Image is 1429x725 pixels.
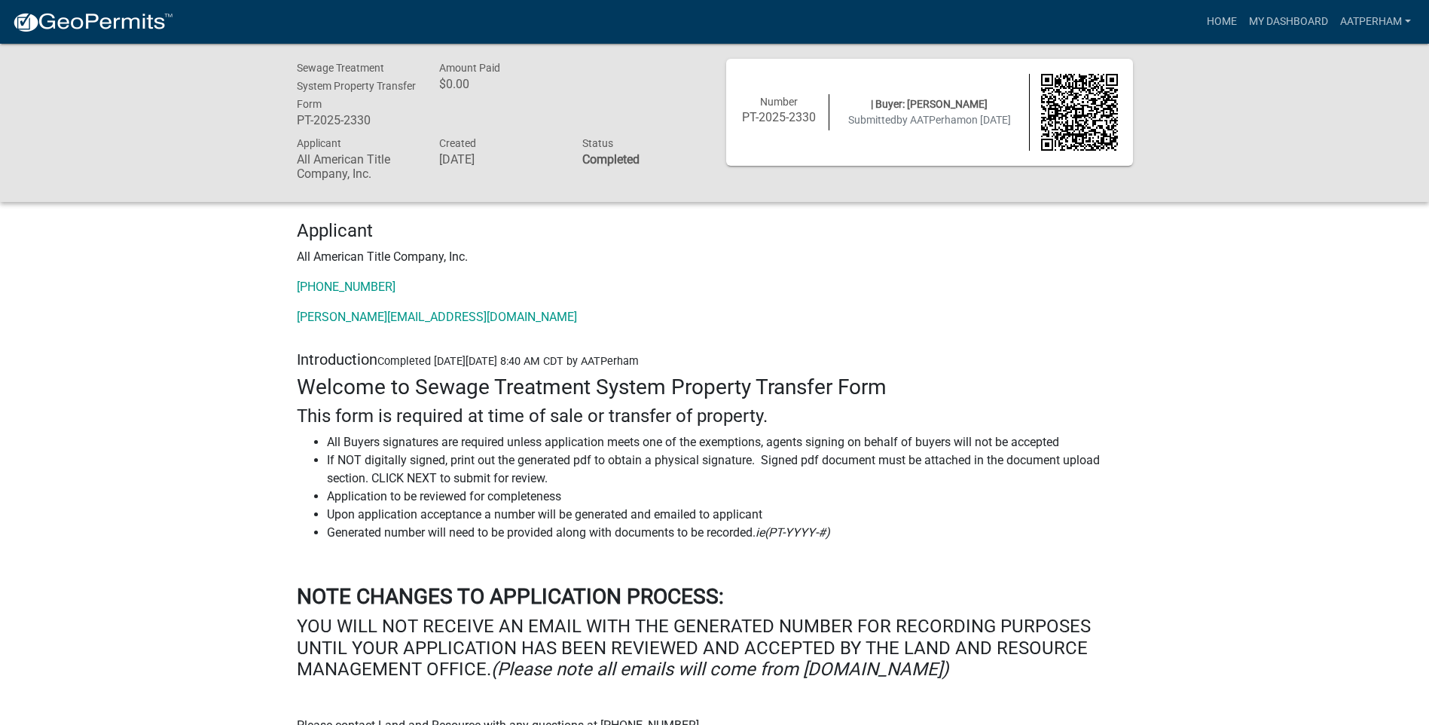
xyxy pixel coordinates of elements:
a: Home [1201,8,1243,36]
span: Created [439,137,476,149]
a: [PHONE_NUMBER] [297,280,395,294]
h6: PT-2025-2330 [741,110,818,124]
h3: Welcome to Sewage Treatment System Property Transfer Form [297,375,1133,400]
h5: Introduction [297,350,1133,369]
i: (Please note all emails will come from [DOMAIN_NAME]) [491,659,948,680]
li: All Buyers signatures are required unless application meets one of the exemptions, agents signing... [327,433,1133,451]
a: AATPerham [1334,8,1417,36]
h4: This form is required at time of sale or transfer of property. [297,405,1133,427]
a: My Dashboard [1243,8,1334,36]
img: QR code [1041,74,1118,151]
h6: $0.00 [439,77,560,91]
a: [PERSON_NAME][EMAIL_ADDRESS][DOMAIN_NAME] [297,310,577,324]
strong: Completed [582,152,640,167]
span: Status [582,137,613,149]
h6: [DATE] [439,152,560,167]
li: Application to be reviewed for completeness [327,488,1133,506]
span: Completed [DATE][DATE] 8:40 AM CDT by AATPerham [377,355,639,368]
h6: All American Title Company, Inc. [297,152,417,181]
span: Sewage Treatment System Property Transfer Form [297,62,416,110]
span: Amount Paid [439,62,500,74]
li: Generated number will need to be provided along with documents to be recorded. [327,524,1133,542]
span: Applicant [297,137,341,149]
li: If NOT digitally signed, print out the generated pdf to obtain a physical signature. Signed pdf d... [327,451,1133,488]
h6: PT-2025-2330 [297,113,417,127]
span: Submitted on [DATE] [848,114,1011,126]
strong: NOTE CHANGES TO APPLICATION PROCESS: [297,584,724,609]
span: | Buyer: [PERSON_NAME] [871,98,988,110]
span: Number [760,96,798,108]
h4: Applicant [297,220,1133,242]
p: All American Title Company, Inc. [297,248,1133,266]
h4: YOU WILL NOT RECEIVE AN EMAIL WITH THE GENERATED NUMBER FOR RECORDING PURPOSES UNTIL YOUR APPLICA... [297,616,1133,681]
span: by AATPerham [896,114,966,126]
li: Upon application acceptance a number will be generated and emailed to applicant [327,506,1133,524]
i: ie(PT-YYYY-#) [756,525,830,540]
